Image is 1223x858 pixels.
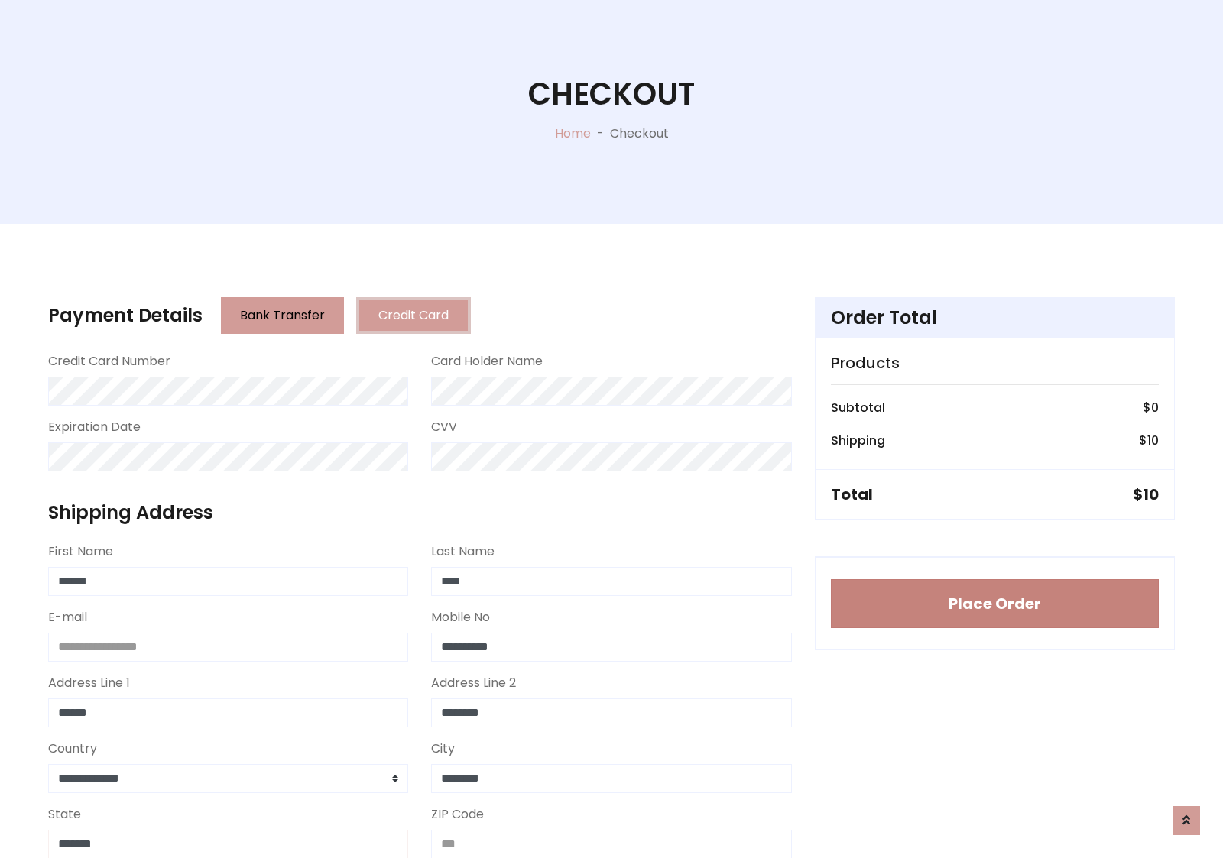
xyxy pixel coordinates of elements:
label: State [48,805,81,824]
h4: Order Total [831,307,1159,329]
h6: $ [1143,400,1159,415]
label: Mobile No [431,608,490,627]
button: Place Order [831,579,1159,628]
label: Expiration Date [48,418,141,436]
label: Card Holder Name [431,352,543,371]
label: Address Line 1 [48,674,130,692]
label: City [431,740,455,758]
p: Checkout [610,125,669,143]
label: Credit Card Number [48,352,170,371]
span: 0 [1151,399,1159,416]
h5: Total [831,485,873,503]
button: Bank Transfer [221,297,344,334]
label: Country [48,740,97,758]
h5: Products [831,354,1159,372]
span: 10 [1147,432,1159,449]
p: - [591,125,610,143]
span: 10 [1143,484,1159,505]
h4: Shipping Address [48,502,792,524]
h6: $ [1139,433,1159,448]
label: ZIP Code [431,805,484,824]
button: Credit Card [356,297,471,334]
h6: Shipping [831,433,885,448]
h1: Checkout [528,76,695,112]
a: Home [555,125,591,142]
label: CVV [431,418,457,436]
label: First Name [48,542,113,561]
h4: Payment Details [48,305,203,327]
h6: Subtotal [831,400,885,415]
label: Last Name [431,542,495,561]
label: Address Line 2 [431,674,516,692]
h5: $ [1133,485,1159,503]
label: E-mail [48,608,87,627]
